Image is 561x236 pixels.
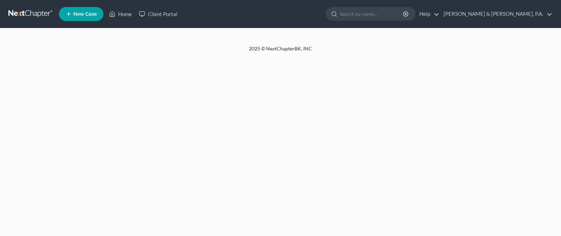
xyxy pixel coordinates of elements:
div: 2025 © NextChapterBK, INC [81,45,480,58]
a: [PERSON_NAME] & [PERSON_NAME], P.A. [440,8,552,20]
a: Help [416,8,439,20]
span: New Case [73,12,97,17]
a: Home [106,8,135,20]
input: Search by name... [340,7,404,20]
a: Client Portal [135,8,181,20]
